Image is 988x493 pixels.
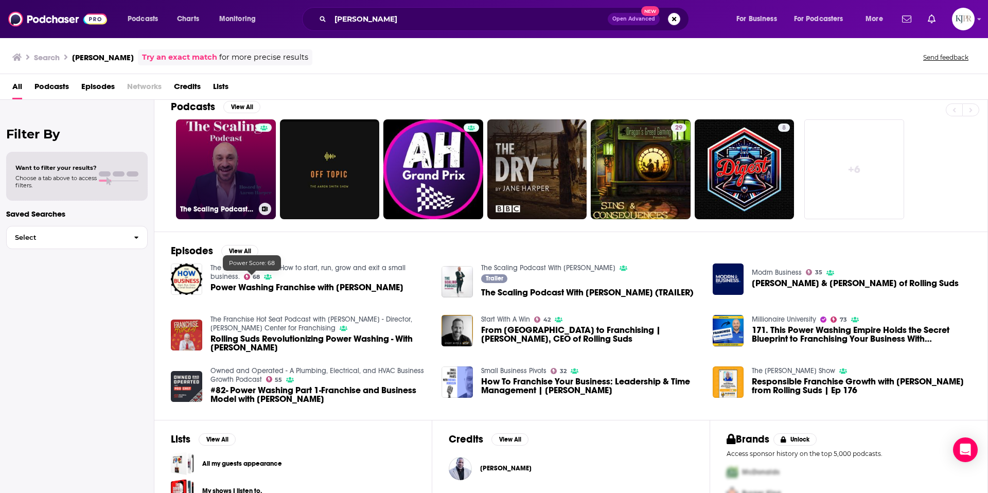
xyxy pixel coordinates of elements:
[752,326,971,343] a: 171. This Power Washing Empire Holds the Secret Blueprint to Franchising Your Business With Aaron...
[481,263,615,272] a: The Scaling Podcast With Aaron Harper
[491,433,528,446] button: View All
[210,283,403,292] a: Power Washing Franchise with Aaron Harper
[210,283,403,292] span: Power Washing Franchise with [PERSON_NAME]
[722,462,742,483] img: First Pro Logo
[8,9,107,29] img: Podchaser - Follow, Share and Rate Podcasts
[449,452,693,485] button: Shawn HarperShawn Harper
[219,51,308,63] span: for more precise results
[210,366,424,384] a: Owned and Operated - A Plumbing, Electrical, and HVAC Business Growth Podcast
[449,433,483,446] h2: Credits
[171,433,236,446] a: ListsView All
[223,101,260,113] button: View All
[752,377,971,395] span: Responsible Franchise Growth with [PERSON_NAME] from Rolling Suds | Ep 176
[171,100,260,113] a: PodcastsView All
[481,326,700,343] span: From [GEOGRAPHIC_DATA] to Franchising | [PERSON_NAME], CEO of Rolling Suds
[806,269,822,275] a: 35
[778,124,790,132] a: 8
[34,52,60,62] h3: Search
[171,371,202,402] a: #82- Power Washing Part 1-Franchise and Business Model with Aaron Harper
[120,11,171,27] button: open menu
[171,433,190,446] h2: Lists
[253,275,260,279] span: 68
[752,279,959,288] span: [PERSON_NAME] & [PERSON_NAME] of Rolling Suds
[171,452,194,475] a: All my guests appearance
[442,266,473,297] img: The Scaling Podcast With Aaron Harper (TRAILER)
[752,315,816,324] a: Millionaire University
[713,263,744,295] a: Aaron Harper & David Barr of Rolling Suds
[481,326,700,343] a: From Hollywood to Franchising | Aaron Harper, CEO of Rolling Suds
[442,315,473,346] img: From Hollywood to Franchising | Aaron Harper, CEO of Rolling Suds
[6,209,148,219] p: Saved Searches
[174,78,201,99] a: Credits
[219,12,256,26] span: Monitoring
[608,13,660,25] button: Open AdvancedNew
[840,318,847,322] span: 73
[330,11,608,27] input: Search podcasts, credits, & more...
[752,366,835,375] a: The Brian Beers Show
[210,386,430,403] a: #82- Power Washing Part 1-Franchise and Business Model with Aaron Harper
[695,119,795,219] a: 8
[171,244,258,257] a: EpisodesView All
[534,316,551,323] a: 42
[34,78,69,99] span: Podcasts
[481,377,700,395] span: How To Franchise Your Business: Leadership & Time Management | [PERSON_NAME]
[481,288,694,297] span: The Scaling Podcast With [PERSON_NAME] (TRAILER)
[898,10,915,28] a: Show notifications dropdown
[787,11,858,27] button: open menu
[12,78,22,99] span: All
[952,8,975,30] span: Logged in as KJPRpodcast
[176,119,276,219] a: The Scaling Podcast With [PERSON_NAME]
[727,433,769,446] h2: Brands
[752,268,802,277] a: Modrn Business
[952,8,975,30] img: User Profile
[866,12,883,26] span: More
[794,12,843,26] span: For Podcasters
[15,174,97,189] span: Choose a tab above to access filters.
[6,127,148,142] h2: Filter By
[729,11,790,27] button: open menu
[782,123,786,133] span: 8
[442,366,473,398] img: How To Franchise Your Business: Leadership & Time Management | Aaron Harper
[7,234,126,241] span: Select
[920,53,972,62] button: Send feedback
[275,378,282,382] span: 55
[449,457,472,480] img: Shawn Harper
[213,78,228,99] a: Lists
[641,6,660,16] span: New
[804,119,904,219] a: +6
[72,52,134,62] h3: [PERSON_NAME]
[727,450,971,457] p: Access sponsor history on the top 5,000 podcasts.
[713,315,744,346] img: 171. This Power Washing Empire Holds the Secret Blueprint to Franchising Your Business With Aaron...
[223,255,281,271] div: Power Score: 68
[171,320,202,351] img: Rolling Suds Revolutionizing Power Washing - With Aaron Harper
[773,433,817,446] button: Unlock
[210,263,405,281] a: The How of Business - How to start, run, grow and exit a small business.
[142,51,217,63] a: Try an exact match
[171,263,202,295] a: Power Washing Franchise with Aaron Harper
[481,288,694,297] a: The Scaling Podcast With Aaron Harper (TRAILER)
[752,279,959,288] a: Aaron Harper & David Barr of Rolling Suds
[736,12,777,26] span: For Business
[312,7,699,31] div: Search podcasts, credits, & more...
[752,326,971,343] span: 171. This Power Washing Empire Holds the Secret Blueprint to Franchising Your Business With [PERS...
[675,123,682,133] span: 29
[815,270,822,275] span: 35
[480,464,532,472] a: Shawn Harper
[202,458,282,469] a: All my guests appearance
[15,164,97,171] span: Want to filter your results?
[81,78,115,99] a: Episodes
[449,433,528,446] a: CreditsView All
[221,245,258,257] button: View All
[180,205,255,214] h3: The Scaling Podcast With [PERSON_NAME]
[831,316,847,323] a: 73
[713,366,744,398] img: Responsible Franchise Growth with Aaron Harper from Rolling Suds | Ep 176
